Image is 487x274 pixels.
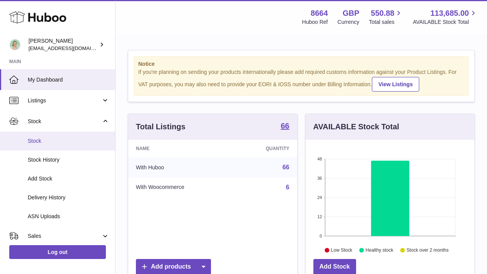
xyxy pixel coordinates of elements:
span: ASN Uploads [28,213,109,220]
span: AVAILABLE Stock Total [413,18,478,26]
img: hello@thefacialcuppingexpert.com [9,39,21,50]
text: Stock over 2 months [407,247,449,253]
span: Stock History [28,156,109,164]
th: Name [128,140,233,157]
div: Currency [338,18,360,26]
strong: Notice [138,60,464,68]
div: [PERSON_NAME] [28,37,98,52]
div: Huboo Ref [302,18,328,26]
span: Delivery History [28,194,109,201]
a: Log out [9,245,106,259]
span: My Dashboard [28,76,109,84]
span: Stock [28,137,109,145]
strong: 8664 [311,8,328,18]
span: [EMAIL_ADDRESS][DOMAIN_NAME] [28,45,113,51]
span: Add Stock [28,175,109,182]
a: View Listings [372,77,419,92]
text: 24 [317,195,322,200]
th: Quantity [233,140,297,157]
text: 48 [317,157,322,161]
span: Listings [28,97,101,104]
strong: GBP [343,8,359,18]
td: With Woocommerce [128,177,233,197]
h3: AVAILABLE Stock Total [313,122,399,132]
text: Low Stock [331,247,352,253]
text: Healthy stock [365,247,393,253]
h3: Total Listings [136,122,186,132]
text: 12 [317,214,322,219]
span: 113,685.00 [430,8,469,18]
a: 66 [281,122,289,131]
strong: 66 [281,122,289,130]
span: Sales [28,232,101,240]
span: Total sales [369,18,403,26]
a: 66 [283,164,290,170]
span: Stock [28,118,101,125]
td: With Huboo [128,157,233,177]
span: 550.88 [371,8,394,18]
text: 0 [320,234,322,238]
text: 36 [317,176,322,180]
a: 113,685.00 AVAILABLE Stock Total [413,8,478,26]
a: 6 [286,184,290,190]
div: If you're planning on sending your products internationally please add required customs informati... [138,68,464,92]
a: 550.88 Total sales [369,8,403,26]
